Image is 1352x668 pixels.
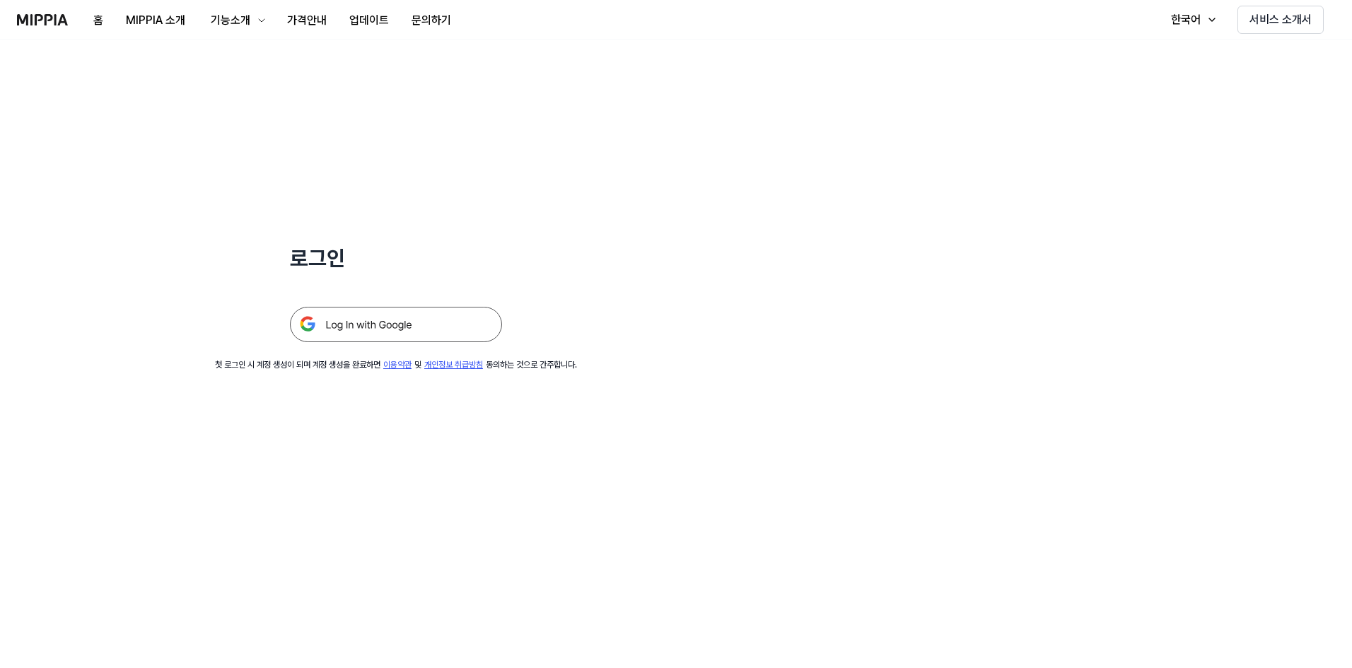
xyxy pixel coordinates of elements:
button: 가격안내 [276,6,338,35]
button: 서비스 소개서 [1237,6,1324,34]
a: 업데이트 [338,1,400,40]
h1: 로그인 [290,243,502,273]
a: 개인정보 취급방침 [424,360,483,370]
button: 홈 [82,6,115,35]
button: MIPPIA 소개 [115,6,197,35]
div: 한국어 [1168,11,1204,28]
button: 한국어 [1157,6,1226,34]
div: 첫 로그인 시 계정 생성이 되며 계정 생성을 완료하면 및 동의하는 것으로 간주합니다. [215,359,577,371]
div: 기능소개 [208,12,253,29]
a: 이용약관 [383,360,412,370]
img: 구글 로그인 버튼 [290,307,502,342]
button: 문의하기 [400,6,462,35]
img: logo [17,14,68,25]
button: 기능소개 [197,6,276,35]
button: 업데이트 [338,6,400,35]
